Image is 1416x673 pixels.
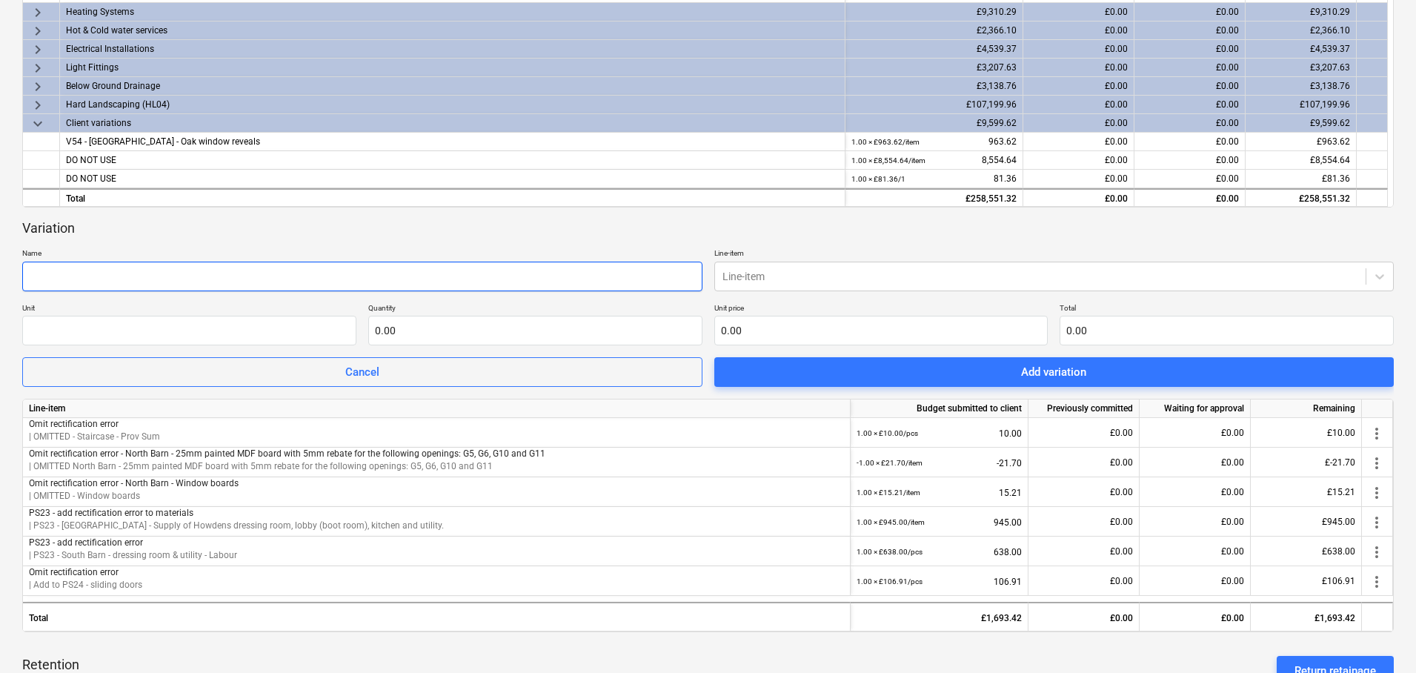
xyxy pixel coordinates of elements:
div: 10.00 [857,418,1022,448]
div: £0.00 [1134,133,1246,151]
span: more_vert [1368,543,1386,561]
div: DO NOT USE [66,170,839,188]
p: Quantity [368,303,702,316]
div: £9,599.62 [1246,114,1357,133]
div: £10.00 [1251,418,1362,448]
p: | Add to PS24 - sliding doors [29,579,844,591]
div: £3,138.76 [1246,77,1357,96]
div: Electrical Installations [66,40,839,58]
div: £9,310.29 [845,3,1023,21]
div: £0.00 [1023,21,1134,40]
p: Omit rectification error [29,566,844,579]
small: 1.00 × £106.91 / pcs [857,577,923,586]
div: £2,366.10 [1246,21,1357,40]
small: -1.00 × £21.70 / item [857,459,923,467]
p: | OMITTED - Window boards [29,490,844,503]
div: £638.00 [1251,537,1362,566]
p: Omit rectification error - North Barn - 25mm painted MDF board with 5mm rebate for the following ... [29,448,844,460]
p: PS23 - add rectification error to materials [29,507,844,520]
div: Total [60,188,845,207]
div: £0.00 [1023,133,1134,151]
div: £3,138.76 [845,77,1023,96]
div: DO NOT USE [66,151,839,169]
div: £4,539.37 [845,40,1023,59]
div: £0.00 [1134,188,1246,207]
div: -21.70 [857,448,1022,478]
span: more_vert [1368,484,1386,502]
div: £0.00 [1023,96,1134,114]
p: Line-item [714,248,1395,261]
div: £3,207.63 [1246,59,1357,77]
div: £107,199.96 [1246,96,1357,114]
div: £0.00 [1023,170,1134,188]
div: £0.00 [1134,3,1246,21]
div: £0.00 [1023,3,1134,21]
div: £0.00 [1134,170,1246,188]
div: £-21.70 [1251,448,1362,477]
div: 106.91 [857,566,1022,597]
div: £0.00 [1140,448,1251,477]
div: £9,310.29 [1246,3,1357,21]
p: Unit price [714,303,1048,316]
div: £258,551.32 [1246,188,1357,207]
div: £0.00 [1134,21,1246,40]
div: £0.00 [1023,151,1134,170]
div: 945.00 [857,507,1022,537]
span: keyboard_arrow_right [29,4,47,21]
div: £15.21 [1251,477,1362,507]
div: £0.00 [1028,566,1140,596]
div: £0.00 [1028,448,1140,477]
div: £0.00 [1023,77,1134,96]
div: 81.36 [851,170,1017,188]
div: Previously committed [1028,400,1140,418]
div: Client variations [66,114,839,132]
div: £0.00 [1028,507,1140,537]
div: Below Ground Drainage [66,77,839,95]
div: 963.62 [851,133,1017,151]
p: Variation [22,219,75,237]
div: £0.00 [1134,151,1246,170]
small: 1.00 × £81.36 / 1 [851,175,905,183]
small: 1.00 × £638.00 / pcs [857,548,923,556]
p: PS23 - add rectification error [29,537,844,549]
div: 15.21 [857,477,1022,508]
span: keyboard_arrow_right [29,96,47,114]
p: Unit [22,303,356,316]
div: £0.00 [1140,418,1251,448]
div: £0.00 [1028,477,1140,507]
div: £0.00 [1134,40,1246,59]
p: | OMITTED North Barn - 25mm painted MDF board with 5mm rebate for the following openings: G5, G6,... [29,460,844,473]
p: | PS23 - [GEOGRAPHIC_DATA] - Supply of Howdens dressing room, lobby (boot room), kitchen and util... [29,520,844,532]
div: Cancel [345,362,379,382]
div: £0.00 [1023,188,1134,207]
div: £3,207.63 [845,59,1023,77]
span: keyboard_arrow_right [29,78,47,96]
p: Omit rectification error - North Barn - Window boards [29,477,844,490]
div: £0.00 [1134,59,1246,77]
div: £0.00 [1140,602,1251,631]
div: V54 - North Barn - Oak window reveals [66,133,839,150]
span: more_vert [1368,454,1386,472]
div: £0.00 [1140,566,1251,596]
div: £9,599.62 [845,114,1023,133]
p: | OMITTED - Staircase - Prov Sum [29,431,844,443]
span: more_vert [1368,573,1386,591]
div: £0.00 [1140,507,1251,537]
div: £81.36 [1246,170,1357,188]
div: Heating Systems [66,3,839,21]
span: more_vert [1368,514,1386,531]
small: 1.00 × £10.00 / pcs [857,429,918,437]
div: Light Fittings [66,59,839,76]
div: £0.00 [1023,40,1134,59]
div: £107,199.96 [845,96,1023,114]
span: keyboard_arrow_right [29,59,47,77]
div: £0.00 [1134,96,1246,114]
span: more_vert [1368,425,1386,442]
div: 8,554.64 [851,151,1017,170]
div: £0.00 [1140,537,1251,566]
p: Total [1060,303,1394,316]
p: | PS23 - South Barn - dressing room & utility - Labour [29,549,844,562]
div: £963.62 [1246,133,1357,151]
p: Omit rectification error [29,418,844,431]
div: £0.00 [1134,77,1246,96]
